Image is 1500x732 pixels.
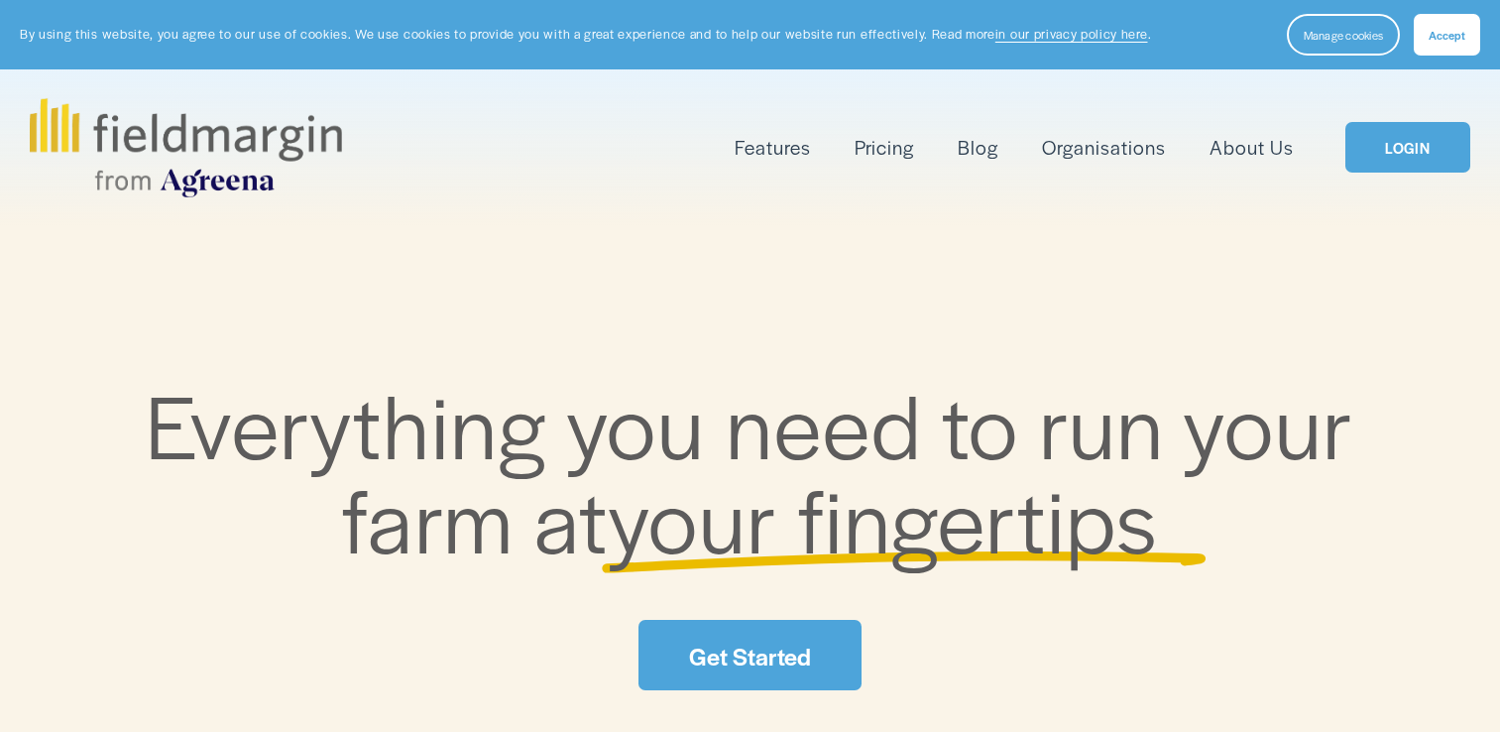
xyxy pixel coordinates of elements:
a: Blog [958,131,998,164]
a: folder dropdown [735,131,811,164]
button: Accept [1414,14,1480,56]
span: Accept [1429,27,1465,43]
a: LOGIN [1345,122,1470,173]
img: fieldmargin.com [30,98,341,197]
a: About Us [1210,131,1294,164]
span: Manage cookies [1304,27,1383,43]
a: Get Started [638,620,861,690]
span: your fingertips [608,455,1158,579]
a: in our privacy policy here [995,25,1148,43]
a: Organisations [1042,131,1166,164]
p: By using this website, you agree to our use of cookies. We use cookies to provide you with a grea... [20,25,1151,44]
a: Pricing [855,131,914,164]
span: Features [735,133,811,162]
button: Manage cookies [1287,14,1400,56]
span: Everything you need to run your farm at [146,361,1374,580]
